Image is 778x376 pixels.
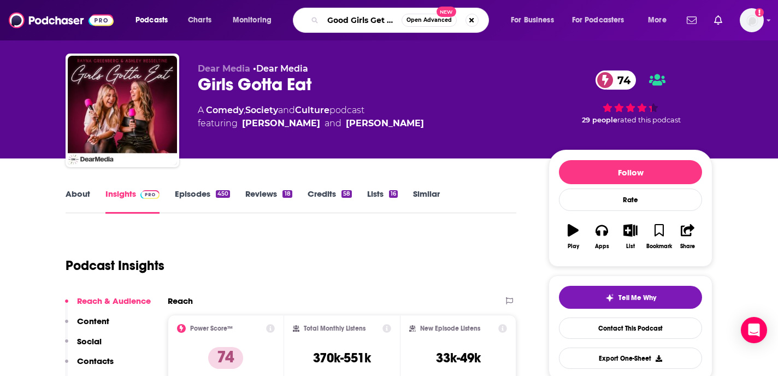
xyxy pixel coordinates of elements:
[175,189,230,214] a: Episodes450
[65,316,109,336] button: Content
[559,160,702,184] button: Follow
[413,189,440,214] a: Similar
[436,350,481,366] h3: 33k-49k
[618,293,656,302] span: Tell Me Why
[66,189,90,214] a: About
[282,190,292,198] div: 18
[135,13,168,28] span: Podcasts
[188,13,211,28] span: Charts
[216,190,230,198] div: 450
[68,56,177,165] img: Girls Gotta Eat
[680,243,695,250] div: Share
[295,105,329,115] a: Culture
[346,117,424,130] div: [PERSON_NAME]
[308,189,352,214] a: Credits58
[242,117,320,130] div: [PERSON_NAME]
[256,63,308,74] a: Dear Media
[437,7,456,17] span: New
[77,316,109,326] p: Content
[245,105,278,115] a: Society
[740,8,764,32] span: Logged in as megcassidy
[755,8,764,17] svg: Add a profile image
[140,190,160,199] img: Podchaser Pro
[323,11,402,29] input: Search podcasts, credits, & more...
[682,11,701,30] a: Show notifications dropdown
[77,356,114,366] p: Contacts
[648,13,667,28] span: More
[640,11,680,29] button: open menu
[304,325,366,332] h2: Total Monthly Listens
[181,11,218,29] a: Charts
[313,350,371,366] h3: 370k-551k
[253,63,308,74] span: •
[65,356,114,376] button: Contacts
[198,117,424,130] span: featuring
[616,217,645,256] button: List
[646,243,672,250] div: Bookmark
[208,347,243,369] p: 74
[128,11,182,29] button: open menu
[606,70,636,90] span: 74
[367,189,398,214] a: Lists16
[740,8,764,32] button: Show profile menu
[198,63,250,74] span: Dear Media
[710,11,727,30] a: Show notifications dropdown
[572,13,624,28] span: For Podcasters
[168,296,193,306] h2: Reach
[645,217,673,256] button: Bookmark
[741,317,767,343] div: Open Intercom Messenger
[77,296,151,306] p: Reach & Audience
[198,104,424,130] div: A podcast
[389,190,398,198] div: 16
[9,10,114,31] img: Podchaser - Follow, Share and Rate Podcasts
[341,190,352,198] div: 58
[77,336,102,346] p: Social
[190,325,233,332] h2: Power Score™
[402,14,457,27] button: Open AdvancedNew
[244,105,245,115] span: ,
[595,243,609,250] div: Apps
[549,63,712,131] div: 74 29 peoplerated this podcast
[278,105,295,115] span: and
[511,13,554,28] span: For Business
[565,11,640,29] button: open menu
[420,325,480,332] h2: New Episode Listens
[406,17,452,23] span: Open Advanced
[233,13,272,28] span: Monitoring
[65,296,151,316] button: Reach & Audience
[65,336,102,356] button: Social
[325,117,341,130] span: and
[568,243,579,250] div: Play
[596,70,636,90] a: 74
[245,189,292,214] a: Reviews18
[559,189,702,211] div: Rate
[617,116,681,124] span: rated this podcast
[587,217,616,256] button: Apps
[105,189,160,214] a: InsightsPodchaser Pro
[559,348,702,369] button: Export One-Sheet
[559,286,702,309] button: tell me why sparkleTell Me Why
[582,116,617,124] span: 29 people
[303,8,499,33] div: Search podcasts, credits, & more...
[559,217,587,256] button: Play
[503,11,568,29] button: open menu
[559,318,702,339] a: Contact This Podcast
[225,11,286,29] button: open menu
[206,105,244,115] a: Comedy
[674,217,702,256] button: Share
[66,257,164,274] h1: Podcast Insights
[605,293,614,302] img: tell me why sparkle
[626,243,635,250] div: List
[740,8,764,32] img: User Profile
